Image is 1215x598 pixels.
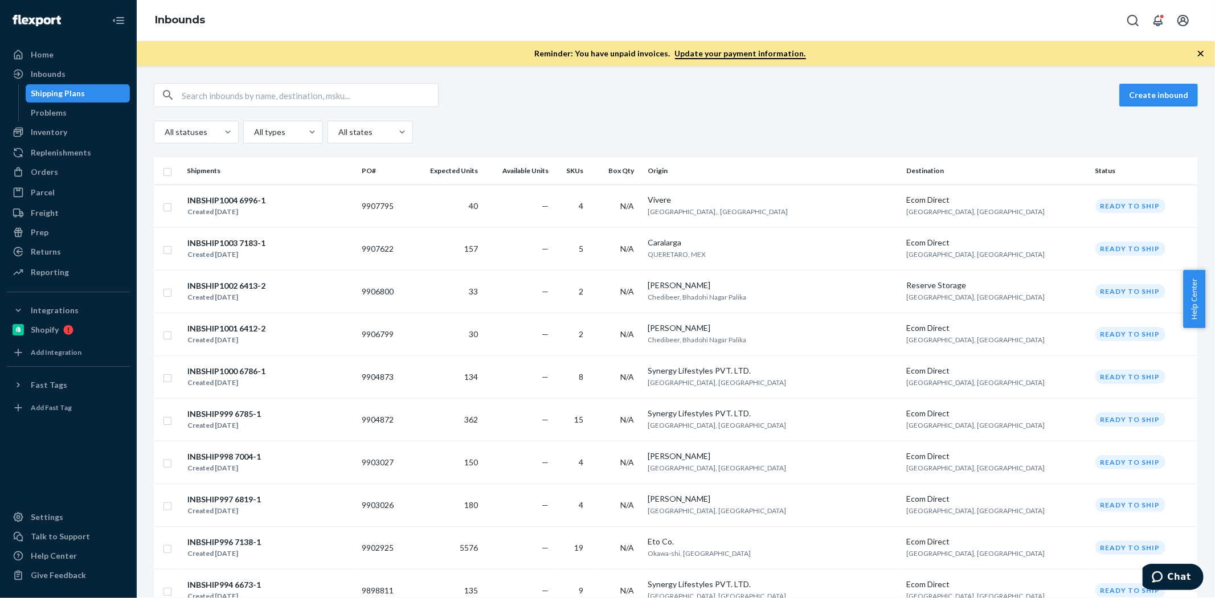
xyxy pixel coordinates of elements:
span: N/A [620,415,634,424]
button: Talk to Support [7,527,130,546]
span: N/A [620,286,634,296]
div: Ecom Direct [906,536,1086,547]
span: 150 [464,457,478,467]
button: Create inbound [1119,84,1198,107]
div: Created [DATE] [187,505,261,517]
div: Ready to ship [1095,455,1165,469]
div: INBSHIP997 6819-1 [187,494,261,505]
span: N/A [620,500,634,510]
p: Reminder: You have unpaid invoices. [535,48,806,59]
button: Fast Tags [7,376,130,394]
span: [GEOGRAPHIC_DATA], [GEOGRAPHIC_DATA] [648,378,786,387]
div: Talk to Support [31,531,90,542]
span: [GEOGRAPHIC_DATA], [GEOGRAPHIC_DATA] [906,549,1045,558]
span: — [542,201,549,211]
td: 9906800 [357,270,410,313]
div: Add Integration [31,347,81,357]
button: Open account menu [1172,9,1194,32]
iframe: Opens a widget where you can chat to one of our agents [1143,564,1204,592]
div: Inbounds [31,68,66,80]
span: Chedibeer, Bhadohi Nagar Palika [648,293,746,301]
a: Parcel [7,183,130,202]
span: 4 [579,500,584,510]
div: Integrations [31,305,79,316]
span: Okawa-shi, [GEOGRAPHIC_DATA] [648,549,751,558]
div: Freight [31,207,59,219]
span: N/A [620,585,634,595]
span: — [542,372,549,382]
a: Inventory [7,123,130,141]
div: [PERSON_NAME] [648,493,897,505]
a: Update your payment information. [675,48,806,59]
span: 8 [579,372,584,382]
a: Prep [7,223,130,241]
span: [GEOGRAPHIC_DATA], [GEOGRAPHIC_DATA] [906,250,1045,259]
td: 9903027 [357,441,410,484]
input: All statuses [163,126,165,138]
span: — [542,500,549,510]
span: [GEOGRAPHIC_DATA], [GEOGRAPHIC_DATA] [906,335,1045,344]
div: Ecom Direct [906,322,1086,334]
div: Ready to ship [1095,498,1165,512]
div: Created [DATE] [187,334,265,346]
span: 2 [579,329,584,339]
td: 9907622 [357,227,410,270]
div: Returns [31,246,61,257]
span: N/A [620,201,634,211]
span: [GEOGRAPHIC_DATA], [GEOGRAPHIC_DATA] [648,421,786,429]
span: 135 [464,585,478,595]
div: Ready to ship [1095,583,1165,597]
div: Prep [31,227,48,238]
div: INBSHIP1001 6412-2 [187,323,265,334]
div: Ready to ship [1095,370,1165,384]
span: 40 [469,201,478,211]
span: [GEOGRAPHIC_DATA], [GEOGRAPHIC_DATA] [648,506,786,515]
span: 4 [579,201,584,211]
div: Home [31,49,54,60]
span: Help Center [1183,270,1205,328]
div: Ready to ship [1095,241,1165,256]
div: Give Feedback [31,570,86,581]
th: Destination [902,157,1091,185]
div: Ecom Direct [906,365,1086,376]
a: Orders [7,163,130,181]
div: [PERSON_NAME] [648,322,897,334]
span: [GEOGRAPHIC_DATA], [GEOGRAPHIC_DATA] [906,293,1045,301]
a: Home [7,46,130,64]
td: 9904873 [357,355,410,398]
th: Expected Units [410,157,482,185]
span: N/A [620,372,634,382]
div: Help Center [31,550,77,562]
div: Created [DATE] [187,206,265,218]
div: Shipping Plans [31,88,85,99]
span: [GEOGRAPHIC_DATA],, [GEOGRAPHIC_DATA] [648,207,788,216]
div: Created [DATE] [187,462,261,474]
div: Ready to ship [1095,412,1165,427]
input: All types [253,126,254,138]
div: INBSHIP999 6785-1 [187,408,261,420]
th: Available Units [482,157,553,185]
span: QUERETARO, MEX [648,250,706,259]
div: [PERSON_NAME] [648,280,897,291]
div: Caralarga [648,237,897,248]
div: INBSHIP998 7004-1 [187,451,261,462]
span: 157 [464,244,478,253]
div: Ecom Direct [906,194,1086,206]
span: N/A [620,457,634,467]
span: [GEOGRAPHIC_DATA], [GEOGRAPHIC_DATA] [648,464,786,472]
span: 19 [575,543,584,552]
span: 30 [469,329,478,339]
div: Replenishments [31,147,91,158]
div: INBSHIP994 6673-1 [187,579,261,591]
input: Search inbounds by name, destination, msku... [182,84,438,107]
span: [GEOGRAPHIC_DATA], [GEOGRAPHIC_DATA] [906,506,1045,515]
div: INBSHIP1002 6413-2 [187,280,265,292]
span: 5576 [460,543,478,552]
span: N/A [620,543,634,552]
a: Shopify [7,321,130,339]
a: Add Integration [7,343,130,362]
div: Eto Co. [648,536,897,547]
button: Close Navigation [107,9,130,32]
a: Inbounds [155,14,205,26]
th: SKUs [553,157,592,185]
